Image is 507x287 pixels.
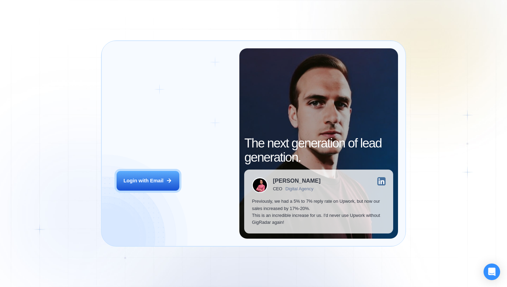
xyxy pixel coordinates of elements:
h2: The next generation of lead generation. [244,136,393,164]
div: Login with Email [123,177,163,184]
button: Login with Email [117,171,179,191]
div: Open Intercom Messenger [484,264,500,280]
div: CEO [273,186,282,192]
div: Digital Agency [286,186,314,192]
div: [PERSON_NAME] [273,178,320,184]
p: Previously, we had a 5% to 7% reply rate on Upwork, but now our sales increased by 17%-20%. This ... [252,198,385,226]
